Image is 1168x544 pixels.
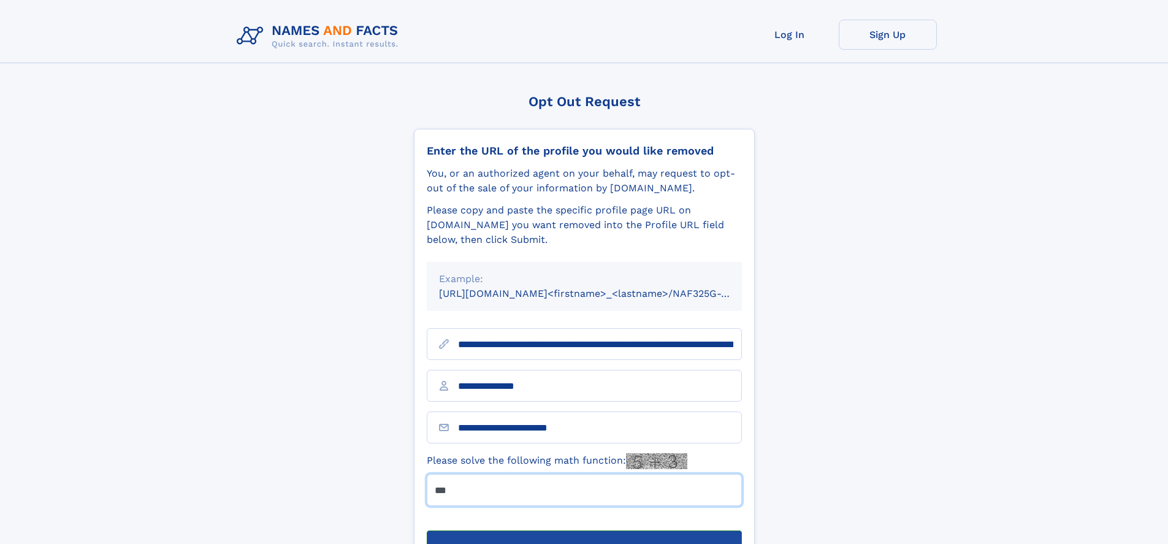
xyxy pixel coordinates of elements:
[439,272,730,286] div: Example:
[414,94,755,109] div: Opt Out Request
[741,20,839,50] a: Log In
[427,166,742,196] div: You, or an authorized agent on your behalf, may request to opt-out of the sale of your informatio...
[839,20,937,50] a: Sign Up
[232,20,408,53] img: Logo Names and Facts
[439,288,765,299] small: [URL][DOMAIN_NAME]<firstname>_<lastname>/NAF325G-xxxxxxxx
[427,203,742,247] div: Please copy and paste the specific profile page URL on [DOMAIN_NAME] you want removed into the Pr...
[427,144,742,158] div: Enter the URL of the profile you would like removed
[427,453,687,469] label: Please solve the following math function:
